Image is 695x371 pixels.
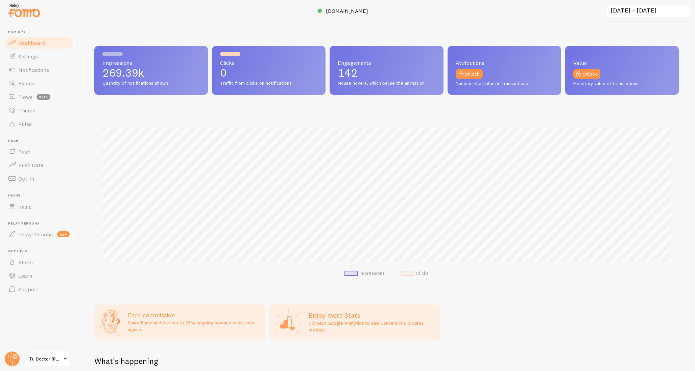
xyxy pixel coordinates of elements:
[4,256,74,269] a: Alerts
[18,231,53,238] span: Relay Persona
[269,304,440,340] a: Enjoy more Stats Connect Google Analytics to see Conversions & Sales metrics
[18,121,32,127] span: Rules
[401,270,429,276] li: Clicks
[7,2,41,19] img: fomo-relay-logo-orange.svg
[4,200,74,213] a: Inline
[220,80,317,86] span: Traffic from clicks on notifications
[4,36,74,50] a: Dashboard
[4,104,74,117] a: Theme
[18,259,33,266] span: Alerts
[57,231,70,237] span: new
[18,162,44,168] span: Push Data
[338,68,435,78] p: 142
[4,172,74,185] a: Opt-In
[456,60,553,65] span: Attributions
[102,60,200,65] span: Impressions
[573,60,671,65] span: Value
[102,80,200,86] span: Quantity of notifications shown
[4,63,74,77] a: Notifications
[4,283,74,296] a: Support
[8,193,74,198] span: Inline
[18,148,30,155] span: Push
[18,272,32,279] span: Learn
[4,50,74,63] a: Settings
[37,94,50,100] span: beta
[18,286,38,293] span: Support
[220,60,317,65] span: Clicks
[456,69,483,79] a: Unlock
[29,355,61,363] span: Tu Doctor [PERSON_NAME]
[8,139,74,143] span: Push
[309,320,436,333] p: Connect Google Analytics to see Conversions & Sales metrics
[128,319,261,333] p: Share Fomo and earn up to 25% ongoing revenue on all new signups
[338,60,435,65] span: Engagements
[4,145,74,158] a: Push
[24,351,70,367] a: Tu Doctor [PERSON_NAME]
[4,228,74,241] a: Relay Persona new
[18,80,35,87] span: Events
[4,158,74,172] a: Push Data
[18,203,31,210] span: Inline
[309,311,436,320] h2: Enjoy more Stats
[273,309,301,336] img: Google Analytics
[338,80,435,86] span: Mouse hovers, which pause the animation
[344,270,385,276] li: Impressions
[4,90,74,104] a: Flows beta
[4,269,74,283] a: Learn
[573,81,671,87] span: Monetary value of transactions
[4,77,74,90] a: Events
[573,69,600,79] a: Unlock
[18,53,38,60] span: Settings
[4,117,74,131] a: Rules
[18,107,35,114] span: Theme
[102,68,200,78] p: 269.39k
[220,68,317,78] p: 0
[18,67,49,73] span: Notifications
[94,356,158,366] h2: What's happening
[18,94,32,100] span: Flows
[128,311,261,319] h3: Earn commission
[18,39,45,46] span: Dashboard
[18,175,34,182] span: Opt-In
[456,81,553,87] span: Number of attributed transactions
[8,249,74,254] span: Get Help
[8,30,74,34] span: Pop-ups
[8,221,74,226] span: Relay Persona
